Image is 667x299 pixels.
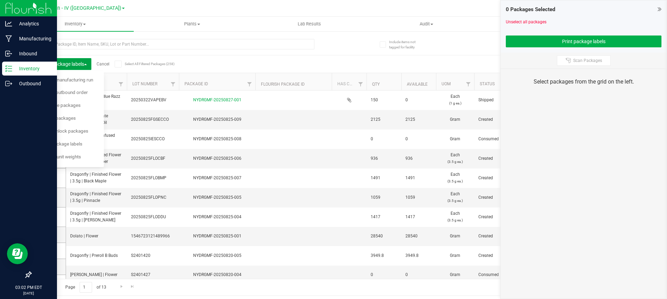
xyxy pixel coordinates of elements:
span: Select All Filtered Packages (258) [125,62,159,66]
a: Package ID [184,81,208,86]
span: Created [478,116,508,123]
span: Lock/Unlock packages [41,128,88,134]
a: Inventory [17,17,134,31]
span: Created [478,233,508,239]
span: Inventory [17,21,134,27]
a: NYDRGMF-20250827-001 [193,97,241,102]
span: Print package labels [41,61,87,67]
div: NYDRGMF-20250825-004 [178,214,256,220]
iframe: Resource center [7,243,28,264]
a: Cancel [97,62,109,66]
span: 1546723121489966 [131,233,175,239]
button: Print package labels [36,58,91,70]
a: Plants [134,17,251,31]
span: Consumed [478,136,508,142]
div: NYDRGMF-20250825-001 [178,233,256,239]
span: Dragonfly | Finished Flower | 3.5g | Pinnacle [70,191,123,204]
span: 0 [371,136,397,142]
th: Has COA [332,73,367,91]
span: S2401427 [131,272,175,278]
span: Print package labels [41,141,82,147]
a: Filter [167,78,179,90]
inline-svg: Manufacturing [5,35,12,42]
p: [DATE] [3,291,54,296]
span: 0 [371,272,397,278]
span: 936 [405,155,432,162]
p: Analytics [12,19,54,28]
span: Gram [440,136,470,142]
p: Manufacturing [12,34,54,43]
span: Add to manufacturing run [41,77,93,82]
span: Dolato | Flower [70,233,123,239]
a: Filter [463,78,474,90]
div: NYDRGMF-20250820-005 [178,252,256,259]
p: (3.5 g ea.) [440,197,470,204]
span: Dragonfly | Finished Flower | 3.5g | Black Maple [70,171,123,184]
span: Each [440,93,470,107]
a: Lot Number [132,81,157,86]
div: Select packages from the grid on the left. [509,78,658,86]
div: NYDRGMF-20250825-008 [178,136,256,142]
span: Page of 13 [59,282,112,293]
span: 936 [371,155,397,162]
span: Dragonfly | Preroll B Buds [70,252,123,259]
span: 1491 [371,175,397,181]
span: 1059 [405,194,432,201]
span: 1417 [371,214,397,220]
input: 1 [80,282,92,293]
span: 0 [405,272,432,278]
span: Add to outbound order [41,89,88,95]
a: Status [480,81,495,86]
inline-svg: Inbound [5,50,12,57]
span: 150 [371,97,397,103]
span: S2401420 [131,252,175,259]
span: 3949.8 [371,252,397,259]
span: Each [440,171,470,184]
span: Created [478,155,508,162]
span: Gram [440,272,470,278]
span: Lab Results [288,21,330,27]
span: 20250825FLOPNC [131,194,175,201]
a: Filter [244,78,255,90]
span: Created [478,214,508,220]
span: 20250825FLOBMP [131,175,175,181]
div: NYDRGMF-20250825-005 [178,194,256,201]
button: Print package labels [506,36,661,47]
span: Each [440,152,470,165]
inline-svg: Analytics [5,20,12,27]
span: [PERSON_NAME] | Flower [70,272,123,278]
div: NYDRGMF-20250825-006 [178,155,256,162]
span: 20250825FGSECCO [131,116,175,123]
span: 20250322VAPEBV [131,97,175,103]
span: Plants [134,21,250,27]
span: Each [440,210,470,223]
span: 1417 [405,214,432,220]
span: 20250825FLODDU [131,214,175,220]
span: Combine packages [41,102,81,108]
a: Qty [372,82,380,87]
span: Dragonfly Kitchen - IV ([GEOGRAPHIC_DATA]) [20,5,121,11]
span: Consumed [478,272,508,278]
a: Go to the last page [127,282,138,291]
a: Unselect all packages [506,19,546,24]
span: 1491 [405,175,432,181]
a: Go to the next page [116,282,126,291]
p: (1 g ea.) [440,100,470,107]
div: NYDRGMF-20250825-009 [178,116,256,123]
p: (3.5 g ea.) [440,158,470,165]
p: 03:02 PM EDT [3,284,54,291]
p: Inventory [12,64,54,73]
span: Include items not tagged for facility [389,39,424,50]
a: Available [407,82,428,87]
div: NYDRGMF-20250820-004 [178,272,256,278]
a: Lab Results [251,17,368,31]
span: Audit [368,21,485,27]
p: (3.5 g ea.) [440,178,470,184]
span: 20250825FLOCBF [131,155,175,162]
span: Gram [440,233,470,239]
span: Created [478,252,508,259]
span: Update unit weights [41,154,81,159]
span: 0 [405,97,432,103]
a: Filter [115,78,127,90]
a: Audit [368,17,485,31]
